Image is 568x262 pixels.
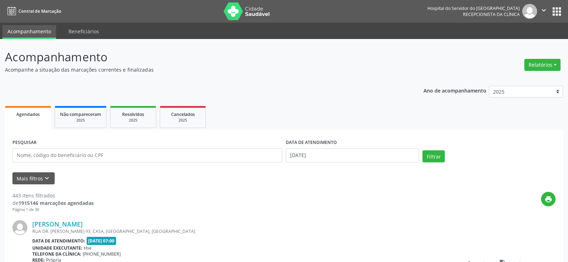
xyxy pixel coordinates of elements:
[541,192,556,206] button: print
[12,172,55,185] button: Mais filtroskeyboard_arrow_down
[12,207,94,213] div: Página 1 de 30
[32,251,81,257] b: Telefone da clínica:
[64,25,104,38] a: Beneficiários
[5,48,395,66] p: Acompanhamento
[122,111,144,117] span: Resolvidos
[424,86,486,95] p: Ano de acompanhamento
[524,59,561,71] button: Relatórios
[16,111,40,117] span: Agendados
[427,5,520,11] div: Hospital do Servidor do [GEOGRAPHIC_DATA]
[18,200,94,206] strong: 1915146 marcações agendadas
[551,5,563,18] button: apps
[12,192,94,199] div: 443 itens filtrados
[422,150,445,162] button: Filtrar
[463,11,520,17] span: Recepcionista da clínica
[32,228,449,234] div: RUA DR. [PERSON_NAME] 93, CASA, [GEOGRAPHIC_DATA], [GEOGRAPHIC_DATA]
[286,137,337,148] label: DATA DE ATENDIMENTO
[5,66,395,73] p: Acompanhe a situação das marcações correntes e finalizadas
[115,118,151,123] div: 2025
[537,4,551,19] button: 
[540,6,548,14] i: 
[545,195,552,203] i: print
[12,137,37,148] label: PESQUISAR
[12,148,282,162] input: Nome, código do beneficiário ou CPF
[83,251,121,257] span: [PHONE_NUMBER]
[60,118,101,123] div: 2025
[32,245,82,251] b: Unidade executante:
[87,237,116,245] span: [DATE] 07:00
[60,111,101,117] span: Não compareceram
[522,4,537,19] img: img
[12,220,27,235] img: img
[84,245,92,251] span: Hse
[5,5,61,17] a: Central de Marcação
[12,199,94,207] div: de
[32,238,85,244] b: Data de atendimento:
[2,25,56,39] a: Acompanhamento
[286,148,419,162] input: Selecione um intervalo
[32,220,83,228] a: [PERSON_NAME]
[165,118,201,123] div: 2025
[43,174,51,182] i: keyboard_arrow_down
[18,8,61,14] span: Central de Marcação
[171,111,195,117] span: Cancelados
